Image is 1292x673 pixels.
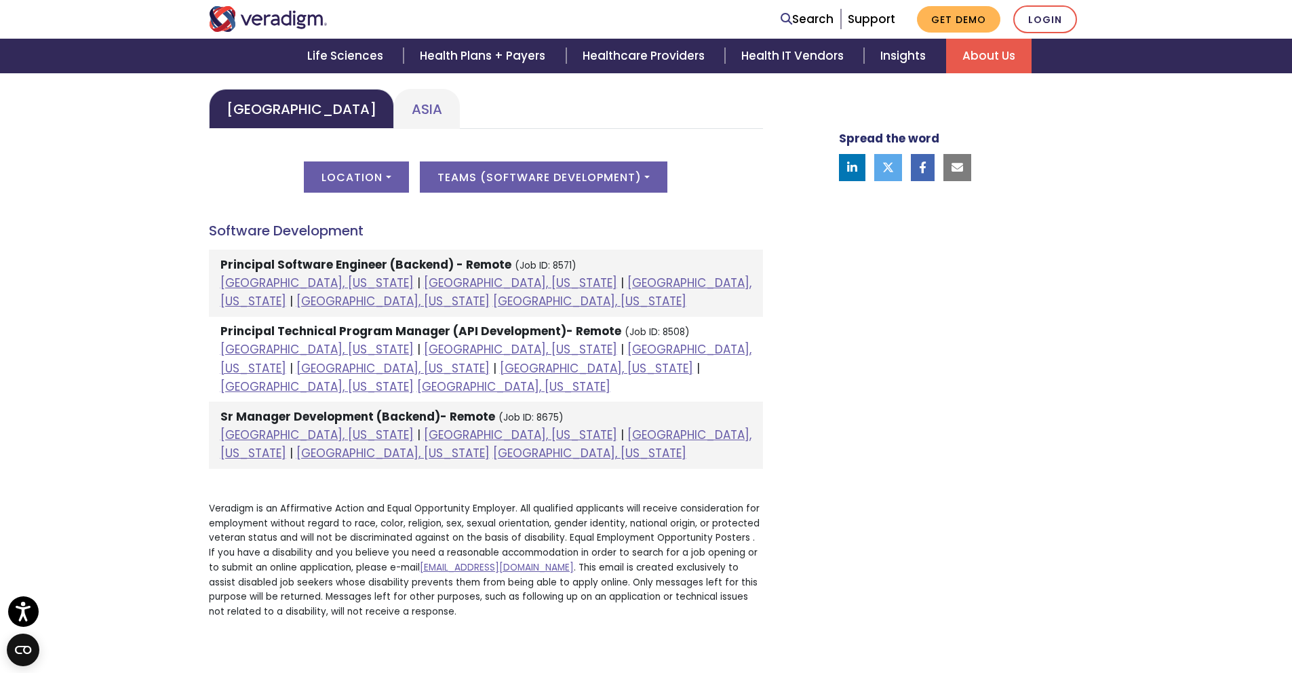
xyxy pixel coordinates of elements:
a: [GEOGRAPHIC_DATA], [US_STATE] [220,275,751,309]
a: [GEOGRAPHIC_DATA], [US_STATE] [220,379,414,395]
span: | [493,360,496,377]
a: [GEOGRAPHIC_DATA], [US_STATE] [220,275,414,291]
a: [GEOGRAPHIC_DATA], [US_STATE] [417,379,610,395]
a: About Us [946,39,1032,73]
small: (Job ID: 8675) [498,411,564,424]
a: Get Demo [917,6,1000,33]
span: | [621,275,624,291]
span: | [417,341,420,358]
img: Veradigm logo [209,6,328,32]
span: | [290,445,293,461]
span: | [621,341,624,358]
span: | [417,427,420,443]
small: (Job ID: 8571) [515,259,576,272]
a: [GEOGRAPHIC_DATA], [US_STATE] [424,275,617,291]
span: | [621,427,624,443]
span: | [697,360,700,377]
h4: Software Development [209,223,763,239]
button: Open CMP widget [7,634,39,666]
a: [GEOGRAPHIC_DATA], [US_STATE] [493,445,686,461]
a: [GEOGRAPHIC_DATA], [US_STATE] [220,427,414,443]
a: Health Plans + Payers [404,39,566,73]
a: Login [1013,5,1077,33]
strong: Sr Manager Development (Backend)- Remote [220,408,495,425]
a: [GEOGRAPHIC_DATA], [US_STATE] [500,360,693,377]
a: [GEOGRAPHIC_DATA], [US_STATE] [220,341,751,376]
a: Search [781,10,834,28]
a: [GEOGRAPHIC_DATA], [US_STATE] [296,293,490,309]
a: [GEOGRAPHIC_DATA], [US_STATE] [424,427,617,443]
a: [GEOGRAPHIC_DATA], [US_STATE] [220,341,414,358]
a: Asia [394,89,460,129]
a: Support [848,11,895,27]
strong: Principal Software Engineer (Backend) - Remote [220,256,511,273]
button: Teams (Software Development) [420,161,667,193]
a: [GEOGRAPHIC_DATA], [US_STATE] [424,341,617,358]
p: Veradigm is an Affirmative Action and Equal Opportunity Employer. All qualified applicants will r... [209,501,763,619]
strong: Spread the word [839,130,939,147]
a: Life Sciences [291,39,404,73]
a: [GEOGRAPHIC_DATA], [US_STATE] [296,360,490,377]
span: | [290,293,293,309]
button: Location [304,161,408,193]
a: Health IT Vendors [725,39,864,73]
a: Healthcare Providers [566,39,725,73]
span: | [417,275,420,291]
a: [GEOGRAPHIC_DATA], [US_STATE] [493,293,686,309]
span: | [290,360,293,377]
small: (Job ID: 8508) [625,326,690,339]
strong: Principal Technical Program Manager (API Development)- Remote [220,323,621,339]
a: [GEOGRAPHIC_DATA], [US_STATE] [296,445,490,461]
a: [EMAIL_ADDRESS][DOMAIN_NAME] [420,561,574,574]
a: Insights [864,39,946,73]
a: [GEOGRAPHIC_DATA] [209,89,394,129]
